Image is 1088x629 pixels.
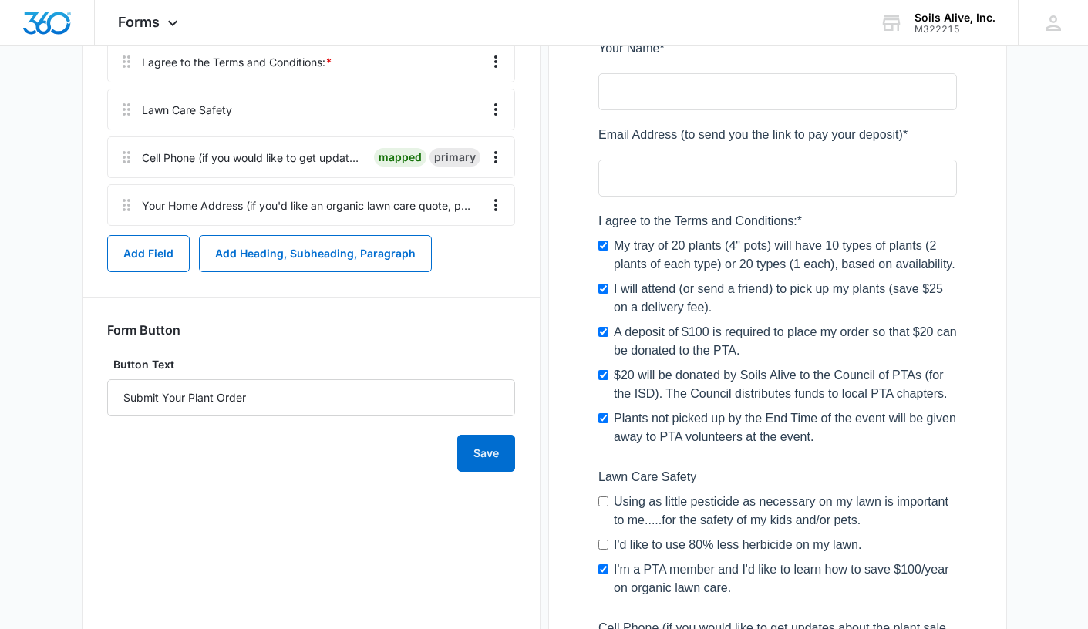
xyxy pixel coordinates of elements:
div: Cell Phone (if you would like to get updates about the plant sale via text message instead of email) [142,150,362,166]
div: account id [915,24,995,35]
label: My tray of 20 plants (4" pots) will have 10 types of plants (2 plants of each type) or 20 types (... [15,564,359,601]
div: account name [915,12,995,24]
button: Add Field [107,235,190,272]
button: Add Heading, Subheading, Paragraph [199,235,432,272]
span: Forms [118,14,160,30]
button: Overflow Menu [483,49,508,74]
button: Overflow Menu [483,145,508,170]
button: Overflow Menu [483,97,508,122]
h3: Form Button [107,322,180,338]
div: Lawn Care Safety [142,102,232,118]
button: Overflow Menu [483,193,508,217]
div: Your Home Address (if you'd like an organic lawn care quote, price is based on yard size that we ... [142,197,471,214]
button: Save [457,435,515,472]
div: primary [429,148,480,166]
div: I agree to the Terms and Conditions: [142,54,332,70]
div: mapped [374,148,426,166]
label: Button Text [107,356,515,373]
